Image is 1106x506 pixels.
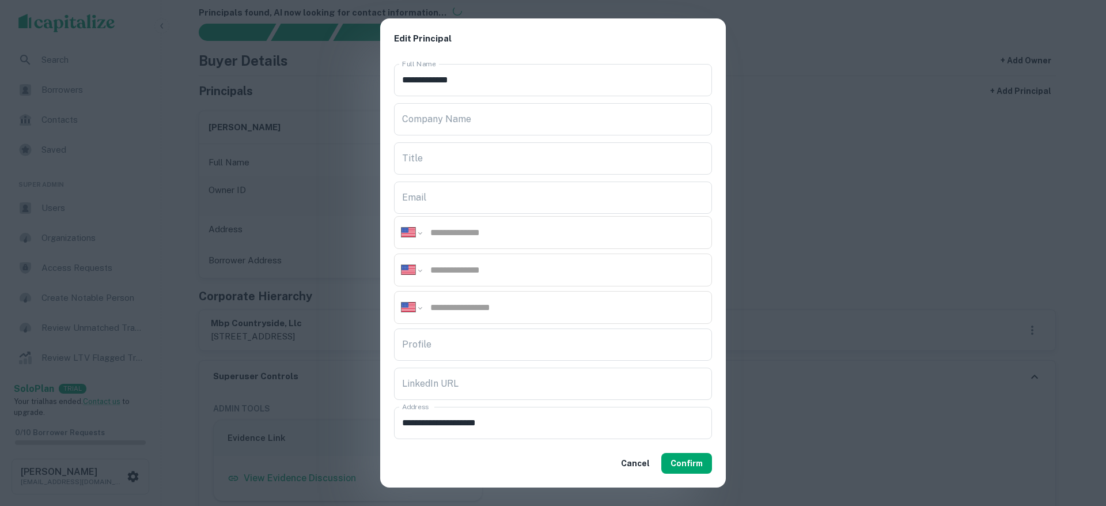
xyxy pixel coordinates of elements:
[661,453,712,474] button: Confirm
[1048,414,1106,469] iframe: Chat Widget
[402,402,429,411] label: Address
[402,59,436,69] label: Full Name
[616,453,654,474] button: Cancel
[380,18,726,59] h2: Edit Principal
